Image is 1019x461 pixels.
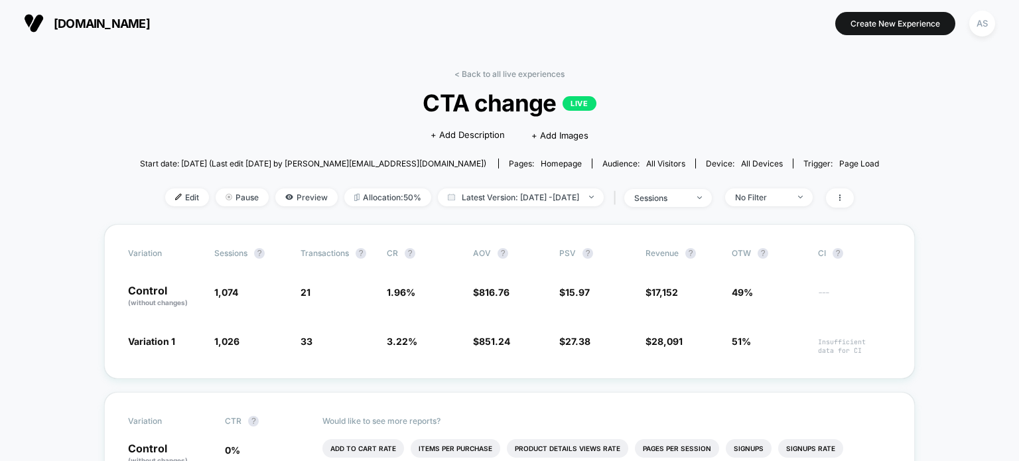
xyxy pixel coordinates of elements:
[602,159,685,168] div: Audience:
[24,13,44,33] img: Visually logo
[732,287,753,298] span: 49%
[20,13,154,34] button: [DOMAIN_NAME]
[645,287,678,298] span: $
[177,89,842,117] span: CTA change
[140,159,486,168] span: Start date: [DATE] (Last edit [DATE] by [PERSON_NAME][EMAIL_ADDRESS][DOMAIN_NAME])
[969,11,995,36] div: AS
[634,193,687,203] div: sessions
[214,248,247,258] span: Sessions
[275,188,338,206] span: Preview
[54,17,150,31] span: [DOMAIN_NAME]
[818,338,891,355] span: Insufficient data for CI
[356,248,366,259] button: ?
[651,336,683,347] span: 28,091
[214,336,239,347] span: 1,026
[645,336,683,347] span: $
[531,130,588,141] span: + Add Images
[610,188,624,208] span: |
[128,248,201,259] span: Variation
[165,188,209,206] span: Edit
[732,248,805,259] span: OTW
[798,196,803,198] img: end
[473,248,491,258] span: AOV
[301,287,310,298] span: 21
[559,336,590,347] span: $
[344,188,431,206] span: Allocation: 50%
[479,336,510,347] span: 851.24
[431,129,505,142] span: + Add Description
[214,287,238,298] span: 1,074
[965,10,999,37] button: AS
[248,416,259,427] button: ?
[479,287,509,298] span: 816.76
[473,287,509,298] span: $
[778,439,843,458] li: Signups Rate
[646,159,685,168] span: All Visitors
[685,248,696,259] button: ?
[175,194,182,200] img: edit
[645,248,679,258] span: Revenue
[387,336,417,347] span: 3.22 %
[322,416,892,426] p: Would like to see more reports?
[559,248,576,258] span: PSV
[839,159,879,168] span: Page Load
[726,439,772,458] li: Signups
[565,287,590,298] span: 15.97
[387,287,415,298] span: 1.96 %
[695,159,793,168] span: Device:
[301,336,312,347] span: 33
[559,287,590,298] span: $
[387,248,398,258] span: CR
[582,248,593,259] button: ?
[818,289,891,308] span: ---
[301,248,349,258] span: Transactions
[697,196,702,199] img: end
[411,439,500,458] li: Items Per Purchase
[803,159,879,168] div: Trigger:
[835,12,955,35] button: Create New Experience
[563,96,596,111] p: LIVE
[732,336,751,347] span: 51%
[216,188,269,206] span: Pause
[128,416,201,427] span: Variation
[473,336,510,347] span: $
[507,439,628,458] li: Product Details Views Rate
[438,188,604,206] span: Latest Version: [DATE] - [DATE]
[354,194,360,201] img: rebalance
[128,285,201,308] p: Control
[322,439,404,458] li: Add To Cart Rate
[405,248,415,259] button: ?
[448,194,455,200] img: calendar
[735,192,788,202] div: No Filter
[741,159,783,168] span: all devices
[254,248,265,259] button: ?
[635,439,719,458] li: Pages Per Session
[509,159,582,168] div: Pages:
[758,248,768,259] button: ?
[541,159,582,168] span: homepage
[225,416,241,426] span: CTR
[454,69,565,79] a: < Back to all live experiences
[128,298,188,306] span: (without changes)
[833,248,843,259] button: ?
[651,287,678,298] span: 17,152
[565,336,590,347] span: 27.38
[225,444,240,456] span: 0 %
[226,194,232,200] img: end
[589,196,594,198] img: end
[818,248,891,259] span: CI
[498,248,508,259] button: ?
[128,336,175,347] span: Variation 1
